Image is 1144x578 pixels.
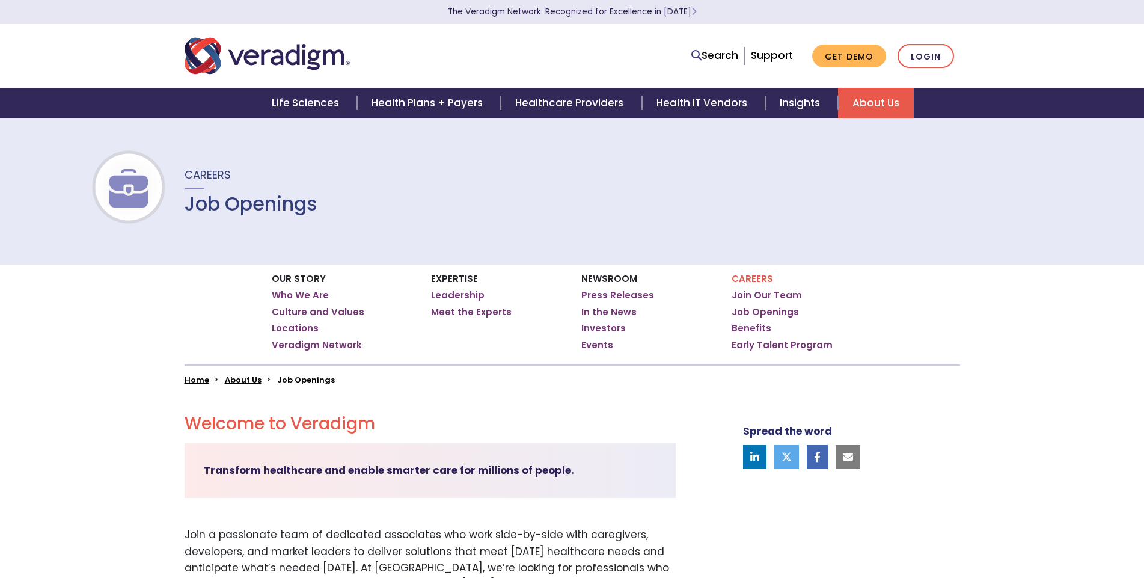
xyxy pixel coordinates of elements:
a: In the News [581,306,637,318]
a: Locations [272,322,319,334]
h1: Job Openings [185,192,317,215]
a: Press Releases [581,289,654,301]
a: About Us [838,88,914,118]
a: Get Demo [812,45,886,68]
a: Join Our Team [732,289,802,301]
img: Veradigm logo [185,36,350,76]
a: Login [898,44,954,69]
a: About Us [225,374,262,386]
span: Learn More [691,6,697,17]
a: Health Plans + Payers [357,88,501,118]
strong: Spread the word [743,424,832,438]
a: Healthcare Providers [501,88,641,118]
a: Events [581,339,613,351]
h2: Welcome to Veradigm [185,414,676,434]
a: Who We Are [272,289,329,301]
a: Meet the Experts [431,306,512,318]
a: Search [691,48,738,64]
a: Home [185,374,209,386]
a: Leadership [431,289,485,301]
a: Life Sciences [257,88,357,118]
a: Insights [765,88,838,118]
a: Investors [581,322,626,334]
a: Support [751,48,793,63]
a: Health IT Vendors [642,88,765,118]
a: Veradigm Network [272,339,362,351]
strong: Transform healthcare and enable smarter care for millions of people. [204,463,574,478]
a: Benefits [732,322,771,334]
a: Early Talent Program [732,339,833,351]
span: Careers [185,167,231,182]
a: The Veradigm Network: Recognized for Excellence in [DATE]Learn More [448,6,697,17]
a: Culture and Values [272,306,364,318]
a: Job Openings [732,306,799,318]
